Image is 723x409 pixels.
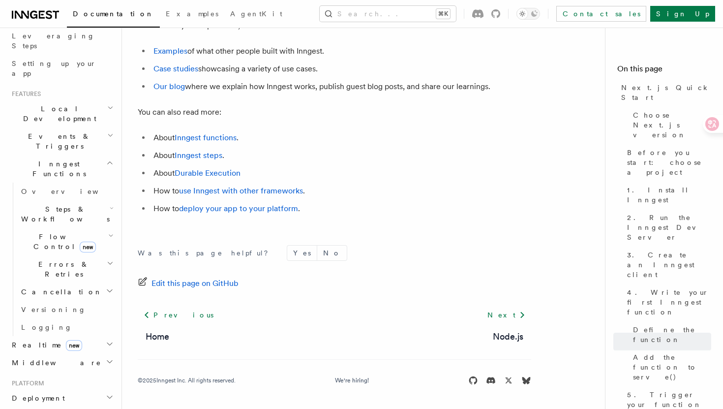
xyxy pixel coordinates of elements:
[623,209,711,246] a: 2. Run the Inngest Dev Server
[633,352,711,382] span: Add the function to serve()
[21,306,86,314] span: Versioning
[138,248,275,258] p: Was this page helpful?
[179,186,303,195] a: use Inngest with other frameworks
[623,283,711,321] a: 4. Write your first Inngest function
[621,83,711,102] span: Next.js Quick Start
[224,3,288,27] a: AgentKit
[151,80,531,94] li: where we explain how Inngest works, publish guest blog posts, and share our learnings.
[8,104,107,124] span: Local Development
[17,232,108,252] span: Flow Control
[8,131,107,151] span: Events & Triggers
[629,321,711,348] a: Define the function
[516,8,540,20] button: Toggle dark mode
[138,306,219,324] a: Previous
[8,379,44,387] span: Platform
[21,323,72,331] span: Logging
[623,181,711,209] a: 1. Install Inngest
[17,200,116,228] button: Steps & Workflows
[151,44,531,58] li: of what other people built with Inngest.
[8,389,116,407] button: Deployment
[17,183,116,200] a: Overview
[482,306,531,324] a: Next
[12,32,95,50] span: Leveraging Steps
[17,228,116,255] button: Flow Controlnew
[17,259,107,279] span: Errors & Retries
[12,60,96,77] span: Setting up your app
[138,105,531,119] p: You can also read more:
[335,377,369,384] a: We're hiring!
[153,82,185,91] a: Our blog
[175,133,237,142] a: Inngest functions
[17,283,116,301] button: Cancellation
[8,358,101,368] span: Middleware
[623,246,711,283] a: 3. Create an Inngest client
[436,9,450,19] kbd: ⌘K
[151,277,239,290] span: Edit this page on GitHub
[151,184,531,198] li: How to .
[8,393,65,403] span: Deployment
[153,46,187,56] a: Examples
[175,168,241,178] a: Durable Execution
[175,151,222,160] a: Inngest steps
[73,10,154,18] span: Documentation
[80,242,96,252] span: new
[8,55,116,82] a: Setting up your app
[629,106,711,144] a: Choose Next.js version
[138,277,239,290] a: Edit this page on GitHub
[627,250,711,280] span: 3. Create an Inngest client
[629,348,711,386] a: Add the function to serve()
[556,6,646,22] a: Contact sales
[67,3,160,28] a: Documentation
[627,148,711,177] span: Before you start: choose a project
[8,100,116,127] button: Local Development
[8,183,116,336] div: Inngest Functions
[650,6,715,22] a: Sign Up
[493,330,523,344] a: Node.js
[623,144,711,181] a: Before you start: choose a project
[66,340,82,351] span: new
[160,3,224,27] a: Examples
[21,188,122,195] span: Overview
[8,159,106,179] span: Inngest Functions
[8,354,116,372] button: Middleware
[151,131,531,145] li: About .
[17,204,110,224] span: Steps & Workflows
[8,155,116,183] button: Inngest Functions
[633,325,711,345] span: Define the function
[627,185,711,205] span: 1. Install Inngest
[617,79,711,106] a: Next.js Quick Start
[8,90,41,98] span: Features
[151,62,531,76] li: showcasing a variety of use cases.
[17,301,116,318] a: Versioning
[151,166,531,180] li: About
[8,127,116,155] button: Events & Triggers
[287,246,317,260] button: Yes
[617,63,711,79] h4: On this page
[627,287,711,317] span: 4. Write your first Inngest function
[8,336,116,354] button: Realtimenew
[153,64,198,73] a: Case studies
[317,246,347,260] button: No
[151,149,531,162] li: About .
[8,340,82,350] span: Realtime
[17,255,116,283] button: Errors & Retries
[166,10,218,18] span: Examples
[8,27,116,55] a: Leveraging Steps
[138,377,236,384] div: © 2025 Inngest Inc. All rights reserved.
[151,202,531,216] li: How to .
[633,110,711,140] span: Choose Next.js version
[17,318,116,336] a: Logging
[230,10,282,18] span: AgentKit
[320,6,456,22] button: Search...⌘K
[146,330,169,344] a: Home
[627,213,711,242] span: 2. Run the Inngest Dev Server
[17,287,102,297] span: Cancellation
[179,204,298,213] a: deploy your app to your platform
